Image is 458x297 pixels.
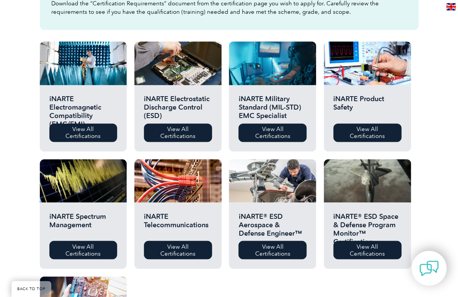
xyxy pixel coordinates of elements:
img: en [446,3,456,10]
a: View All Certifications [238,241,306,259]
h2: iNARTE Spectrum Management [49,212,117,235]
a: View All Certifications [49,241,117,259]
a: View All Certifications [333,123,401,142]
img: contact-chat.png [419,259,438,278]
h2: iNARTE Electrostatic Discharge Control (ESD) [144,95,212,118]
h2: iNARTE® ESD Space & Defense Program Monitor™ Certification [333,212,401,235]
h2: iNARTE Military Standard (MIL-STD) EMC Specialist [238,95,306,118]
h2: iNARTE Telecommunications [144,212,212,235]
a: View All Certifications [333,241,401,259]
h2: iNARTE Product Safety [333,95,401,118]
a: View All Certifications [144,241,212,259]
a: View All Certifications [144,123,212,142]
a: View All Certifications [238,123,306,142]
a: View All Certifications [49,123,117,142]
h2: iNARTE® ESD Aerospace & Defense Engineer™ [238,212,306,235]
a: BACK TO TOP [11,281,51,297]
h2: iNARTE Electromagnetic Compatibility (EMC/EMI) [49,95,117,118]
